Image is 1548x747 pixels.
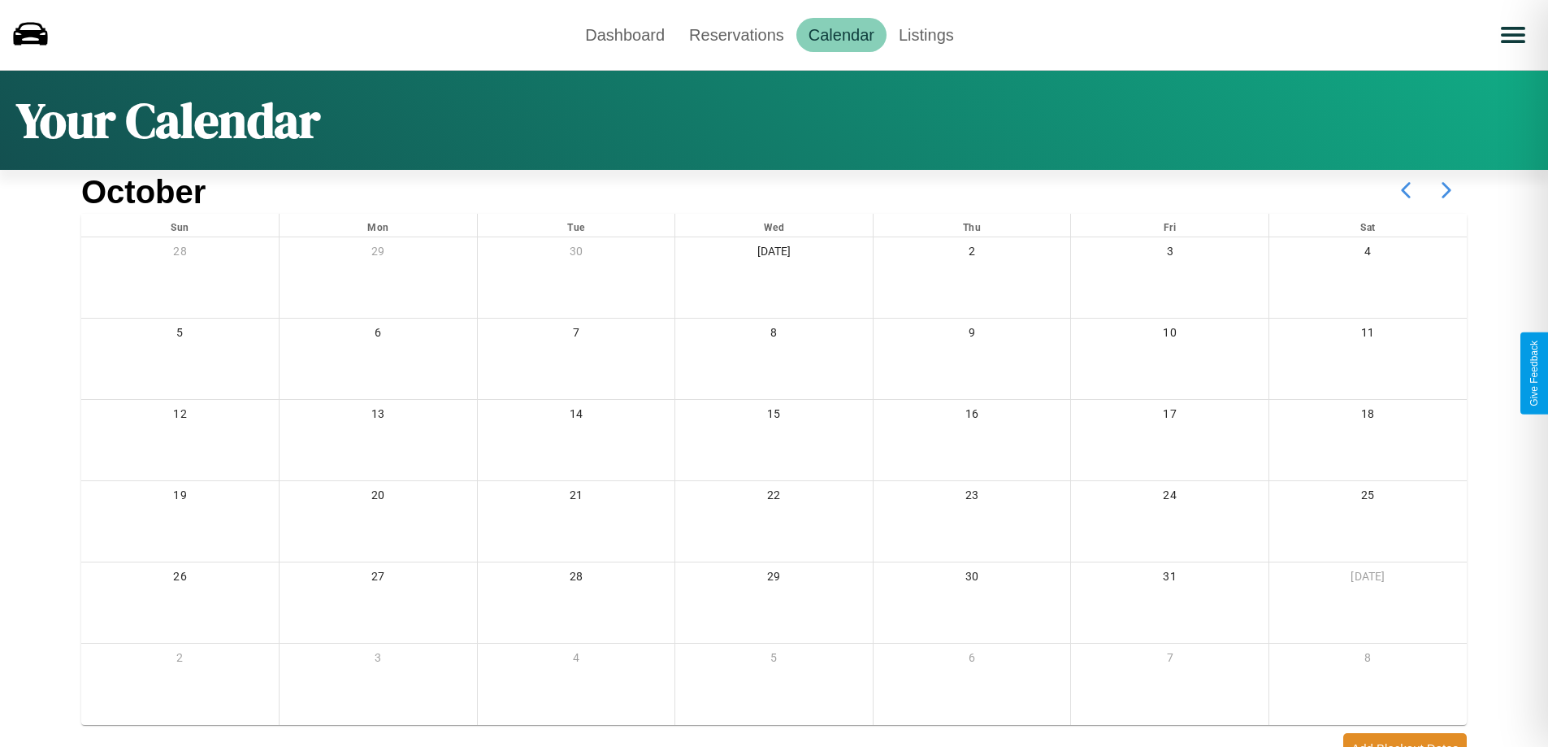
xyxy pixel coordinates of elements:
button: Open menu [1490,12,1536,58]
div: 28 [478,562,675,596]
div: 28 [81,237,279,271]
div: 26 [81,562,279,596]
div: 16 [874,400,1071,433]
div: 13 [280,400,477,433]
div: 20 [280,481,477,515]
div: 31 [1071,562,1268,596]
div: 8 [675,319,873,352]
div: 14 [478,400,675,433]
div: Give Feedback [1528,341,1540,406]
div: 19 [81,481,279,515]
div: 11 [1269,319,1467,352]
div: 18 [1269,400,1467,433]
h1: Your Calendar [16,87,320,154]
div: 25 [1269,481,1467,515]
div: 30 [874,562,1071,596]
div: Fri [1071,214,1268,237]
div: 4 [1269,237,1467,271]
div: 17 [1071,400,1268,433]
div: 9 [874,319,1071,352]
div: 5 [81,319,279,352]
div: 29 [280,237,477,271]
a: Listings [887,18,966,52]
div: 7 [478,319,675,352]
div: 12 [81,400,279,433]
div: 15 [675,400,873,433]
div: [DATE] [675,237,873,271]
div: [DATE] [1269,562,1467,596]
div: 7 [1071,644,1268,677]
div: Thu [874,214,1071,237]
div: 27 [280,562,477,596]
a: Dashboard [573,18,677,52]
div: 4 [478,644,675,677]
div: 6 [280,319,477,352]
div: 8 [1269,644,1467,677]
div: 6 [874,644,1071,677]
div: 29 [675,562,873,596]
div: 22 [675,481,873,515]
div: 24 [1071,481,1268,515]
div: 21 [478,481,675,515]
div: Wed [675,214,873,237]
a: Reservations [677,18,796,52]
h2: October [81,174,206,211]
div: Sun [81,214,279,237]
div: 10 [1071,319,1268,352]
div: 30 [478,237,675,271]
div: 23 [874,481,1071,515]
div: 2 [874,237,1071,271]
div: Mon [280,214,477,237]
a: Calendar [796,18,887,52]
div: Tue [478,214,675,237]
div: Sat [1269,214,1467,237]
div: 3 [1071,237,1268,271]
div: 5 [675,644,873,677]
div: 2 [81,644,279,677]
div: 3 [280,644,477,677]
